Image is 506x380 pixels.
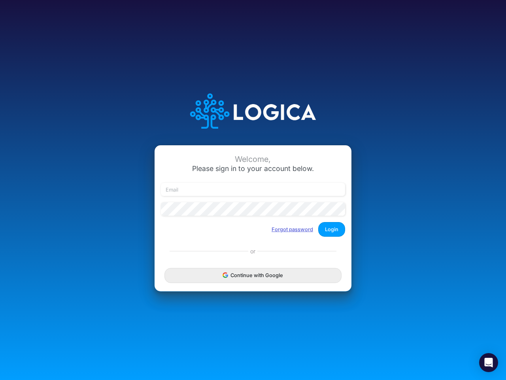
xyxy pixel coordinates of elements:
div: Open Intercom Messenger [479,353,498,372]
input: Email [161,183,345,196]
button: Continue with Google [164,268,342,283]
span: Please sign in to your account below. [192,164,314,173]
div: Welcome, [161,155,345,164]
button: Login [318,222,345,237]
button: Forgot password [266,223,318,236]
